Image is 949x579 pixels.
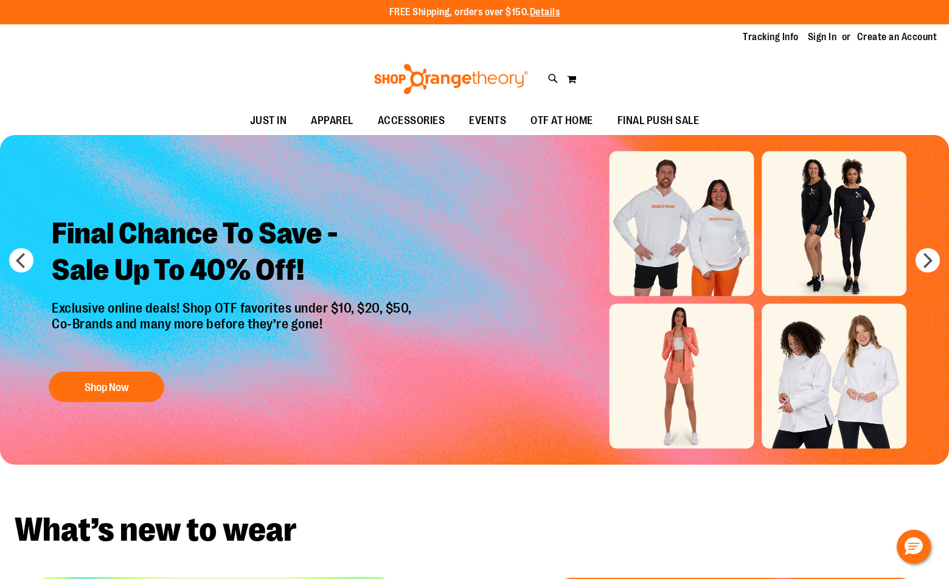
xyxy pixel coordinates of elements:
a: JUST IN [238,107,299,135]
h2: Final Chance To Save - Sale Up To 40% Off! [43,206,424,300]
a: APPAREL [299,107,366,135]
p: FREE Shipping, orders over $150. [389,5,560,19]
span: FINAL PUSH SALE [617,107,700,134]
a: EVENTS [457,107,518,135]
button: prev [9,248,33,272]
button: next [916,248,940,272]
span: EVENTS [469,107,506,134]
button: Hello, have a question? Let’s chat. [897,530,931,564]
a: Final Chance To Save -Sale Up To 40% Off! Exclusive online deals! Shop OTF favorites under $10, $... [43,206,424,409]
span: OTF AT HOME [530,107,593,134]
span: APPAREL [311,107,353,134]
p: Exclusive online deals! Shop OTF favorites under $10, $20, $50, Co-Brands and many more before th... [43,300,424,360]
a: OTF AT HOME [518,107,605,135]
img: Shop Orangetheory [372,64,530,94]
a: Tracking Info [743,30,799,44]
a: Create an Account [857,30,937,44]
a: FINAL PUSH SALE [605,107,712,135]
button: Shop Now [49,372,164,403]
h2: What’s new to wear [15,513,934,547]
a: ACCESSORIES [366,107,457,135]
span: ACCESSORIES [378,107,445,134]
span: JUST IN [250,107,287,134]
a: Sign In [808,30,837,44]
a: Details [530,7,560,18]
